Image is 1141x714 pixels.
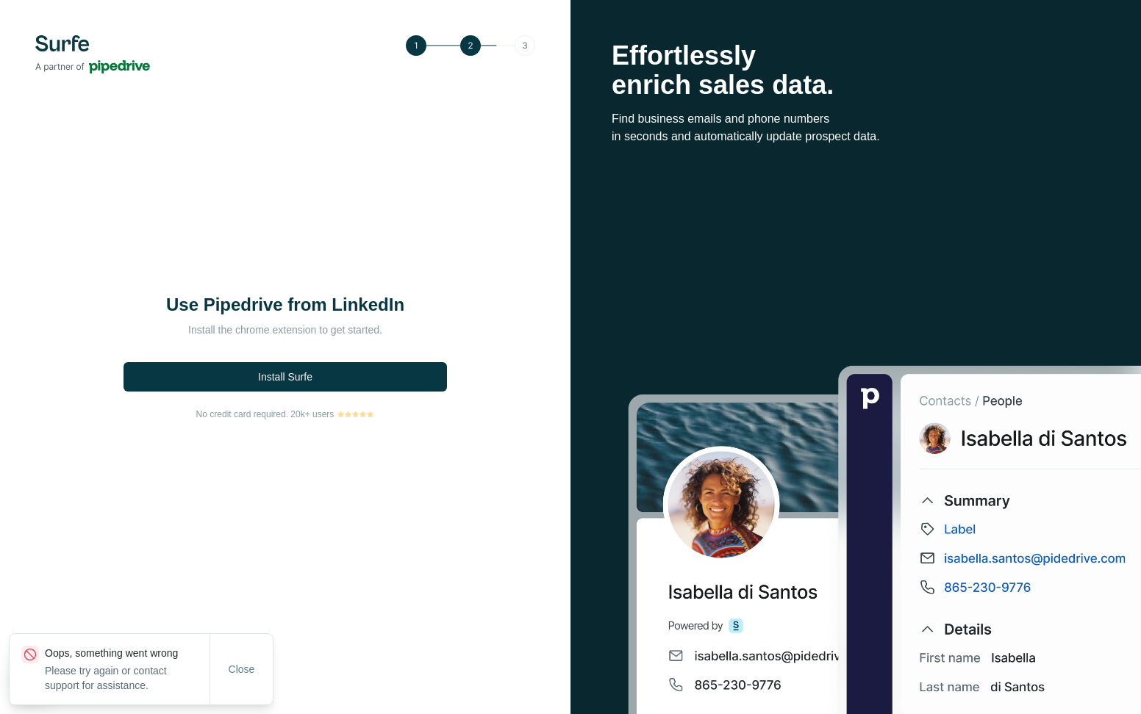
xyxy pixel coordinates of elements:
h1: Use Pipedrive from LinkedIn [138,293,432,317]
p: Find business emails and phone numbers [612,110,1100,128]
span: Close [229,662,255,677]
img: Step 2 [406,35,535,56]
p: enrich sales data. [612,71,1100,100]
button: Install Surfe [124,362,447,392]
img: Surfe Stock Photo - Selling good vibes [628,364,1141,714]
p: Install the chrome extension to get started. [138,322,432,337]
span: Install Surfe [258,369,312,384]
button: Close [218,656,265,682]
p: Effortlessly [612,41,1100,71]
img: Surfe's logo [35,35,150,73]
p: in seconds and automatically update prospect data. [612,128,1100,145]
span: No credit card required. 20k+ users [196,408,335,421]
p: Please try again or contact support for assistance. [45,663,210,693]
p: Oops, something went wrong [45,646,210,660]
